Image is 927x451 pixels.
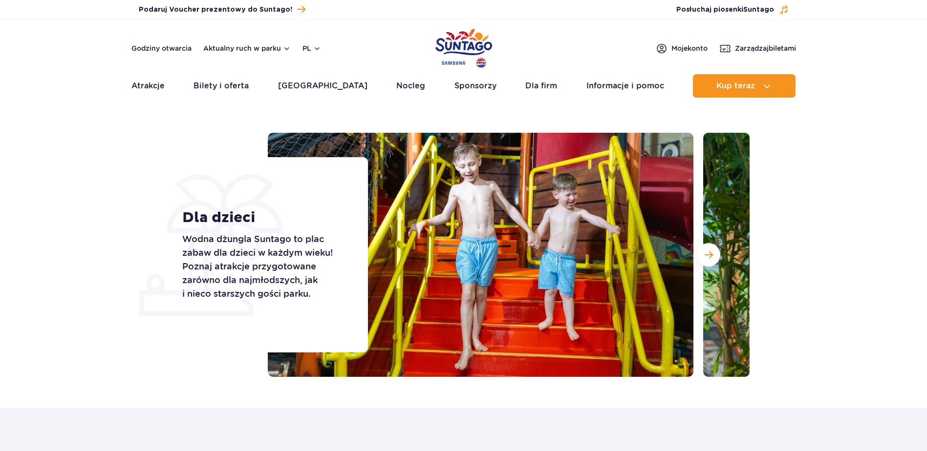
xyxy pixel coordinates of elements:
a: Zarządzajbiletami [719,42,796,54]
a: Sponsorzy [454,74,496,98]
button: Następny slajd [697,243,720,266]
a: Mojekonto [656,42,708,54]
span: Podaruj Voucher prezentowy do Suntago! [139,5,292,15]
a: Nocleg [396,74,425,98]
h1: Dla dzieci [182,209,346,226]
p: Wodna dżungla Suntago to plac zabaw dla dzieci w każdym wieku! Poznaj atrakcje przygotowane zarów... [182,232,346,301]
a: Podaruj Voucher prezentowy do Suntago! [139,3,305,16]
a: Godziny otwarcia [131,43,192,53]
button: Aktualny ruch w parku [203,44,291,52]
span: Posłuchaj piosenki [676,5,774,15]
a: Bilety i oferta [194,74,249,98]
button: pl [302,43,321,53]
img: Dwaj uśmiechnięci chłopcy schodzący po kolorowych schodach zjeżdżalni w Suntago [268,133,693,377]
a: Atrakcje [131,74,165,98]
span: Suntago [743,6,774,13]
button: Kup teraz [693,74,796,98]
a: Park of Poland [435,24,492,69]
span: Kup teraz [716,82,755,90]
button: Posłuchaj piosenkiSuntago [676,5,789,15]
a: Dla firm [525,74,557,98]
a: Informacje i pomoc [586,74,664,98]
span: Zarządzaj biletami [735,43,796,53]
span: Moje konto [671,43,708,53]
a: [GEOGRAPHIC_DATA] [278,74,367,98]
